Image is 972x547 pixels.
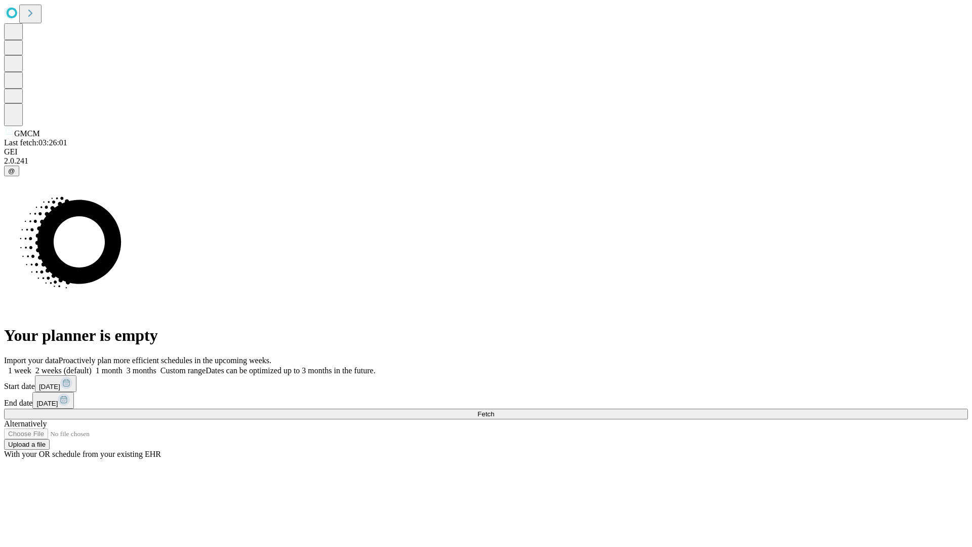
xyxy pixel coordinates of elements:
[36,400,58,407] span: [DATE]
[160,366,206,375] span: Custom range
[96,366,123,375] span: 1 month
[4,392,968,409] div: End date
[32,392,74,409] button: [DATE]
[35,366,92,375] span: 2 weeks (default)
[127,366,156,375] span: 3 months
[4,419,47,428] span: Alternatively
[206,366,375,375] span: Dates can be optimized up to 3 months in the future.
[8,366,31,375] span: 1 week
[4,147,968,157] div: GEI
[4,439,50,450] button: Upload a file
[4,409,968,419] button: Fetch
[8,167,15,175] span: @
[14,129,40,138] span: GMCM
[4,356,59,365] span: Import your data
[4,157,968,166] div: 2.0.241
[4,450,161,458] span: With your OR schedule from your existing EHR
[4,138,67,147] span: Last fetch: 03:26:01
[4,375,968,392] div: Start date
[4,166,19,176] button: @
[39,383,60,390] span: [DATE]
[4,326,968,345] h1: Your planner is empty
[477,410,494,418] span: Fetch
[35,375,76,392] button: [DATE]
[59,356,271,365] span: Proactively plan more efficient schedules in the upcoming weeks.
